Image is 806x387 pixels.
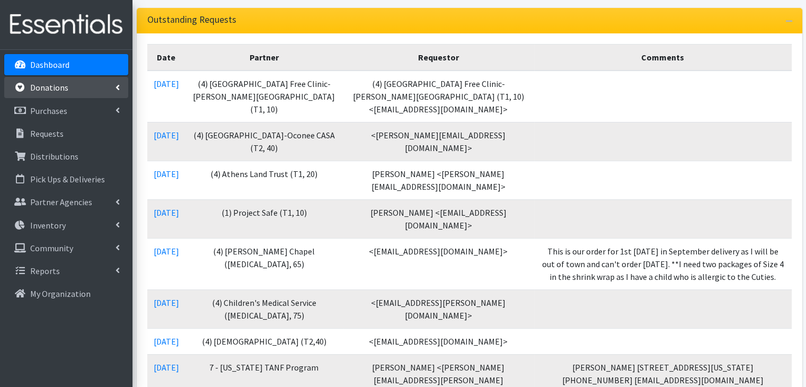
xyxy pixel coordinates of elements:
[343,44,534,71] th: Requestor
[154,362,179,373] a: [DATE]
[343,199,534,238] td: [PERSON_NAME] <[EMAIL_ADDRESS][DOMAIN_NAME]>
[185,289,343,328] td: (4) Children's Medical Service ([MEDICAL_DATA], 75)
[343,161,534,199] td: [PERSON_NAME] <[PERSON_NAME][EMAIL_ADDRESS][DOMAIN_NAME]>
[154,78,179,89] a: [DATE]
[4,238,128,259] a: Community
[30,197,92,207] p: Partner Agencies
[4,54,128,75] a: Dashboard
[154,169,179,179] a: [DATE]
[4,169,128,190] a: Pick Ups & Deliveries
[147,14,236,25] h3: Outstanding Requests
[30,220,66,231] p: Inventory
[30,105,67,116] p: Purchases
[30,128,64,139] p: Requests
[30,266,60,276] p: Reports
[4,100,128,121] a: Purchases
[4,191,128,213] a: Partner Agencies
[185,71,343,122] td: (4) [GEOGRAPHIC_DATA] Free Clinic-[PERSON_NAME][GEOGRAPHIC_DATA] (T1, 10)
[343,289,534,328] td: <[EMAIL_ADDRESS][PERSON_NAME][DOMAIN_NAME]>
[4,146,128,167] a: Distributions
[4,123,128,144] a: Requests
[30,82,68,93] p: Donations
[4,260,128,282] a: Reports
[30,59,69,70] p: Dashboard
[343,71,534,122] td: (4) [GEOGRAPHIC_DATA] Free Clinic-[PERSON_NAME][GEOGRAPHIC_DATA] (T1, 10) <[EMAIL_ADDRESS][DOMAIN...
[154,336,179,347] a: [DATE]
[185,328,343,354] td: (4) [DEMOGRAPHIC_DATA] (T2,40)
[30,243,73,253] p: Community
[185,161,343,199] td: (4) Athens Land Trust (T1, 20)
[154,297,179,308] a: [DATE]
[30,151,78,162] p: Distributions
[154,246,179,257] a: [DATE]
[147,44,185,71] th: Date
[4,7,128,42] img: HumanEssentials
[185,238,343,289] td: (4) [PERSON_NAME] Chapel ([MEDICAL_DATA], 65)
[343,122,534,161] td: <[PERSON_NAME][EMAIL_ADDRESS][DOMAIN_NAME]>
[534,44,792,71] th: Comments
[185,199,343,238] td: (1) Project Safe (T1, 10)
[343,328,534,354] td: <[EMAIL_ADDRESS][DOMAIN_NAME]>
[30,174,105,184] p: Pick Ups & Deliveries
[30,288,91,299] p: My Organization
[4,283,128,304] a: My Organization
[154,130,179,140] a: [DATE]
[185,44,343,71] th: Partner
[343,238,534,289] td: <[EMAIL_ADDRESS][DOMAIN_NAME]>
[4,77,128,98] a: Donations
[154,207,179,218] a: [DATE]
[185,122,343,161] td: (4) [GEOGRAPHIC_DATA]-Oconee CASA (T2, 40)
[534,238,792,289] td: This is our order for 1st [DATE] in September delivery as I will be out of town and can't order [...
[4,215,128,236] a: Inventory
